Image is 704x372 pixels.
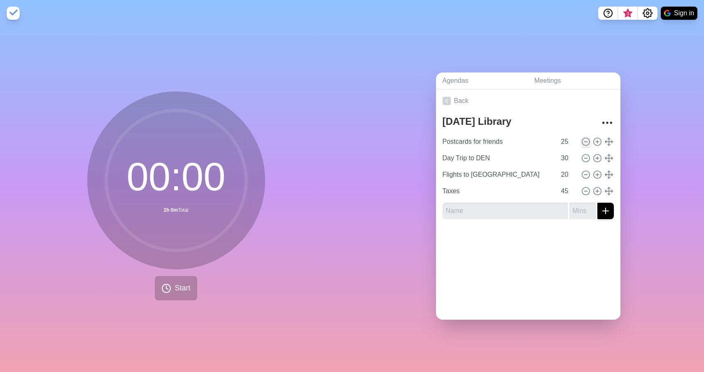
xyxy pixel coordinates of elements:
[638,7,657,20] button: Settings
[558,183,578,199] input: Mins
[618,7,638,20] button: What’s new
[625,10,631,17] span: 3
[598,7,618,20] button: Help
[558,133,578,150] input: Mins
[528,73,620,89] a: Meetings
[436,89,620,112] a: Back
[439,183,556,199] input: Name
[439,166,556,183] input: Name
[443,203,568,219] input: Name
[439,150,556,166] input: Name
[661,7,697,20] button: Sign in
[439,133,556,150] input: Name
[664,10,671,16] img: google logo
[436,73,528,89] a: Agendas
[7,7,20,20] img: timeblocks logo
[155,276,197,300] button: Start
[558,150,578,166] input: Mins
[599,115,615,131] button: More
[569,203,596,219] input: Mins
[558,166,578,183] input: Mins
[175,283,190,294] span: Start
